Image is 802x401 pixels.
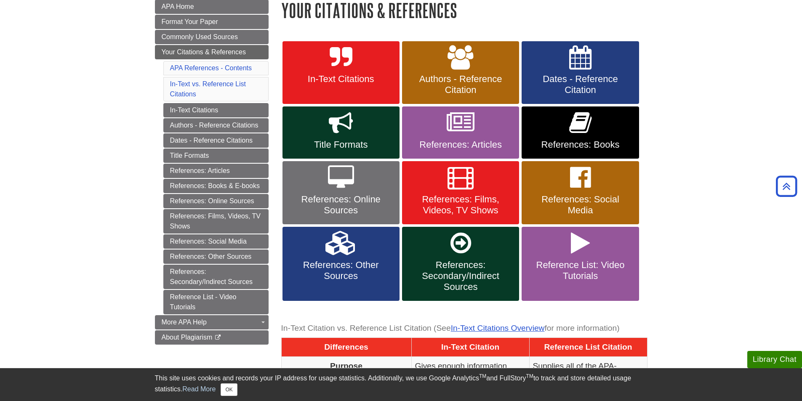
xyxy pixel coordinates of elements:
a: In-Text vs. Reference List Citations [170,80,246,98]
a: Authors - Reference Citations [163,118,269,133]
a: References: Online Sources [163,194,269,208]
span: Authors - Reference Citation [408,74,513,96]
button: Close [221,383,237,396]
a: Reference List: Video Tutorials [522,227,639,301]
span: References: Articles [408,139,513,150]
span: In-Text Citation [441,343,499,351]
span: Title Formats [289,139,393,150]
a: Authors - Reference Citation [402,41,519,104]
caption: In-Text Citation vs. Reference List Citation (See for more information) [281,319,647,338]
button: Library Chat [747,351,802,368]
span: References: Online Sources [289,194,393,216]
span: About Plagiarism [162,334,213,341]
a: Commonly Used Sources [155,30,269,44]
a: In-Text Citations Overview [451,324,545,332]
a: References: Articles [163,164,269,178]
span: APA Home [162,3,194,10]
span: Differences [324,343,368,351]
a: Your Citations & References [155,45,269,59]
a: References: Books & E-books [163,179,269,193]
span: Reference List Citation [544,343,632,351]
a: Dates - Reference Citation [522,41,639,104]
a: References: Articles [402,106,519,159]
a: References: Books [522,106,639,159]
a: Dates - Reference Citations [163,133,269,148]
i: This link opens in a new window [214,335,221,340]
div: This site uses cookies and records your IP address for usage statistics. Additionally, we use Goo... [155,373,647,396]
a: References: Secondary/Indirect Sources [402,227,519,301]
a: APA References - Contents [170,64,252,72]
a: Format Your Paper [155,15,269,29]
a: Read More [182,385,216,393]
a: About Plagiarism [155,330,269,345]
a: References: Other Sources [163,250,269,264]
a: References: Social Media [163,234,269,249]
span: References: Social Media [528,194,632,216]
span: Commonly Used Sources [162,33,238,40]
span: In-Text Citations [289,74,393,85]
span: Dates - Reference Citation [528,74,632,96]
sup: TM [479,373,486,379]
a: References: Films, Videos, TV Shows [163,209,269,234]
a: Title Formats [282,106,400,159]
span: Format Your Paper [162,18,218,25]
sup: TM [526,373,533,379]
span: More APA Help [162,319,207,326]
a: More APA Help [155,315,269,329]
span: References: Books [528,139,632,150]
a: Reference List - Video Tutorials [163,290,269,314]
span: References: Secondary/Indirect Sources [408,260,513,292]
a: References: Social Media [522,161,639,224]
a: References: Secondary/Indirect Sources [163,265,269,289]
a: References: Films, Videos, TV Shows [402,161,519,224]
span: Your Citations & References [162,48,246,56]
a: Title Formats [163,149,269,163]
p: Purpose [285,360,408,372]
a: References: Online Sources [282,161,400,224]
span: Reference List: Video Tutorials [528,260,632,281]
a: Back to Top [773,181,800,192]
a: In-Text Citations [282,41,400,104]
span: References: Films, Videos, TV Shows [408,194,513,216]
a: In-Text Citations [163,103,269,117]
a: References: Other Sources [282,227,400,301]
span: References: Other Sources [289,260,393,281]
